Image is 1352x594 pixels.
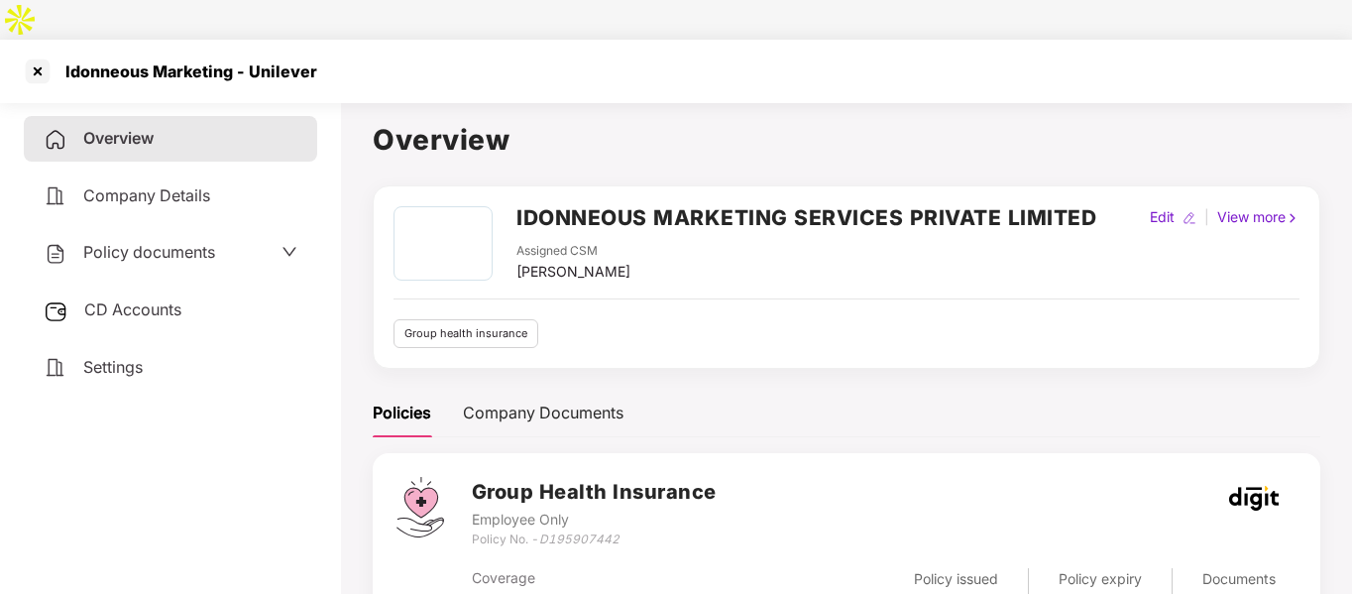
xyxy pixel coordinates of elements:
[373,401,431,425] div: Policies
[472,567,746,589] div: Coverage
[472,531,717,549] div: Policy No. -
[44,356,67,380] img: svg+xml;base64,PHN2ZyB4bWxucz0iaHR0cDovL3d3dy53My5vcmcvMjAwMC9zdmciIHdpZHRoPSIyNCIgaGVpZ2h0PSIyNC...
[1146,206,1179,228] div: Edit
[1286,211,1299,225] img: rightIcon
[516,242,630,261] div: Assigned CSM
[84,299,181,319] span: CD Accounts
[83,242,215,262] span: Policy documents
[1229,486,1279,511] img: godigit.png
[44,299,68,323] img: svg+xml;base64,PHN2ZyB3aWR0aD0iMjUiIGhlaWdodD0iMjQiIHZpZXdCb3g9IjAgMCAyNSAyNCIgZmlsbD0ibm9uZSIgeG...
[394,319,538,348] div: Group health insurance
[83,185,210,205] span: Company Details
[1183,211,1196,225] img: editIcon
[1213,206,1303,228] div: View more
[44,242,67,266] img: svg+xml;base64,PHN2ZyB4bWxucz0iaHR0cDovL3d3dy53My5vcmcvMjAwMC9zdmciIHdpZHRoPSIyNCIgaGVpZ2h0PSIyNC...
[373,118,1320,162] h1: Overview
[463,401,623,425] div: Company Documents
[539,532,620,546] i: D195907442
[54,61,317,81] div: Idonneous Marketing - Unilever
[1059,568,1142,590] div: Policy expiry
[914,568,998,590] div: Policy issued
[44,184,67,208] img: svg+xml;base64,PHN2ZyB4bWxucz0iaHR0cDovL3d3dy53My5vcmcvMjAwMC9zdmciIHdpZHRoPSIyNCIgaGVpZ2h0PSIyNC...
[83,357,143,377] span: Settings
[516,261,630,283] div: [PERSON_NAME]
[1202,568,1287,590] div: Documents
[472,477,717,508] h3: Group Health Insurance
[396,477,444,537] img: svg+xml;base64,PHN2ZyB4bWxucz0iaHR0cDovL3d3dy53My5vcmcvMjAwMC9zdmciIHdpZHRoPSI0Ny43MTQiIGhlaWdodD...
[472,509,717,531] div: Employee Only
[282,244,297,260] span: down
[516,201,1096,234] h2: IDONNEOUS MARKETING SERVICES PRIVATE LIMITED
[44,128,67,152] img: svg+xml;base64,PHN2ZyB4bWxucz0iaHR0cDovL3d3dy53My5vcmcvMjAwMC9zdmciIHdpZHRoPSIyNCIgaGVpZ2h0PSIyNC...
[83,128,154,148] span: Overview
[1200,206,1213,228] div: |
